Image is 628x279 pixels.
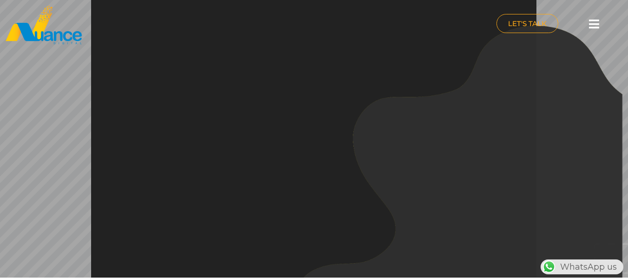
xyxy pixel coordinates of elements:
span: LET'S TALK [508,20,547,27]
a: nuance-qatar_logo [5,5,310,45]
a: LET'S TALK [496,14,558,33]
img: WhatsApp [542,259,556,274]
a: WhatsAppWhatsApp us [541,262,623,272]
img: nuance-qatar_logo [5,5,83,45]
div: WhatsApp us [541,259,623,274]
